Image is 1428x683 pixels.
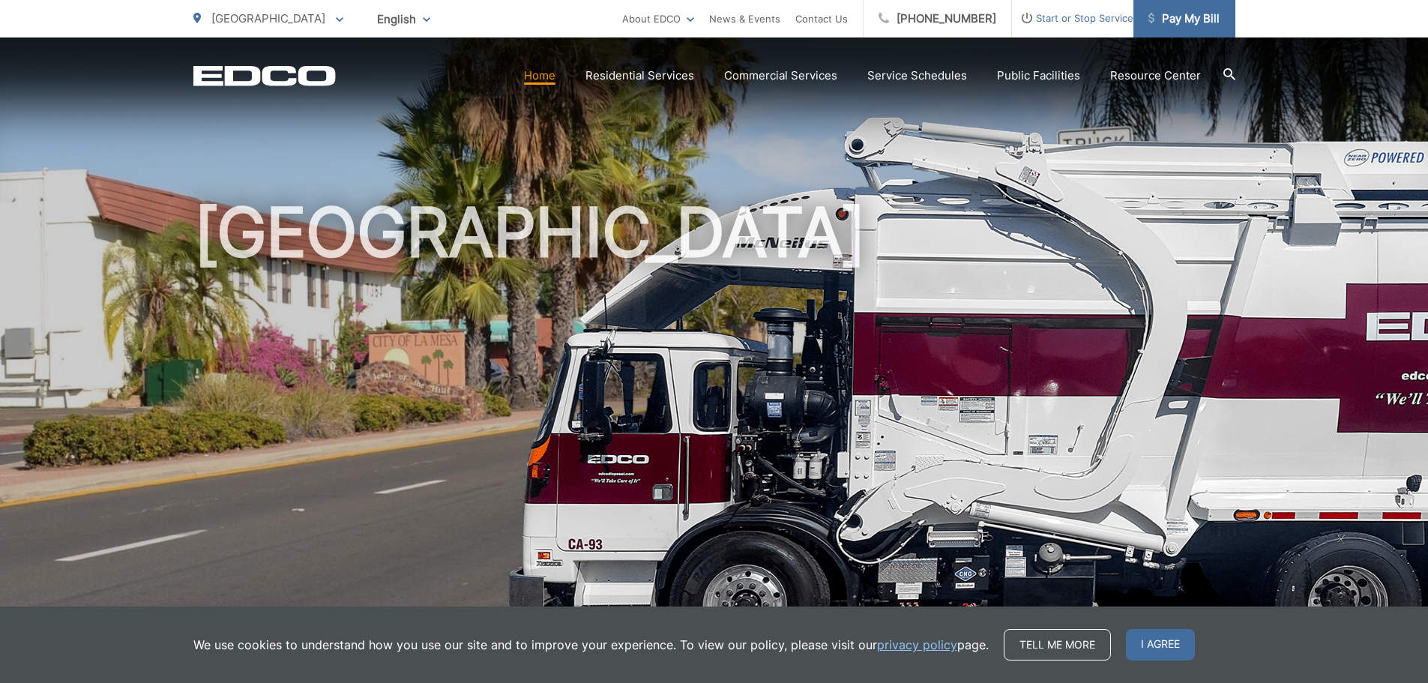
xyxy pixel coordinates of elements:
a: Residential Services [585,67,694,85]
p: We use cookies to understand how you use our site and to improve your experience. To view our pol... [193,636,989,654]
span: [GEOGRAPHIC_DATA] [211,11,325,25]
a: Contact Us [795,10,848,28]
a: Commercial Services [724,67,837,85]
a: Service Schedules [867,67,967,85]
a: Resource Center [1110,67,1201,85]
a: privacy policy [877,636,957,654]
a: News & Events [709,10,780,28]
h1: [GEOGRAPHIC_DATA] [193,195,1235,670]
span: I agree [1126,629,1195,661]
a: Tell me more [1004,629,1111,661]
a: Home [524,67,555,85]
a: Public Facilities [997,67,1080,85]
a: About EDCO [622,10,694,28]
a: EDCD logo. Return to the homepage. [193,65,336,86]
span: Pay My Bill [1148,10,1220,28]
span: English [366,6,442,32]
